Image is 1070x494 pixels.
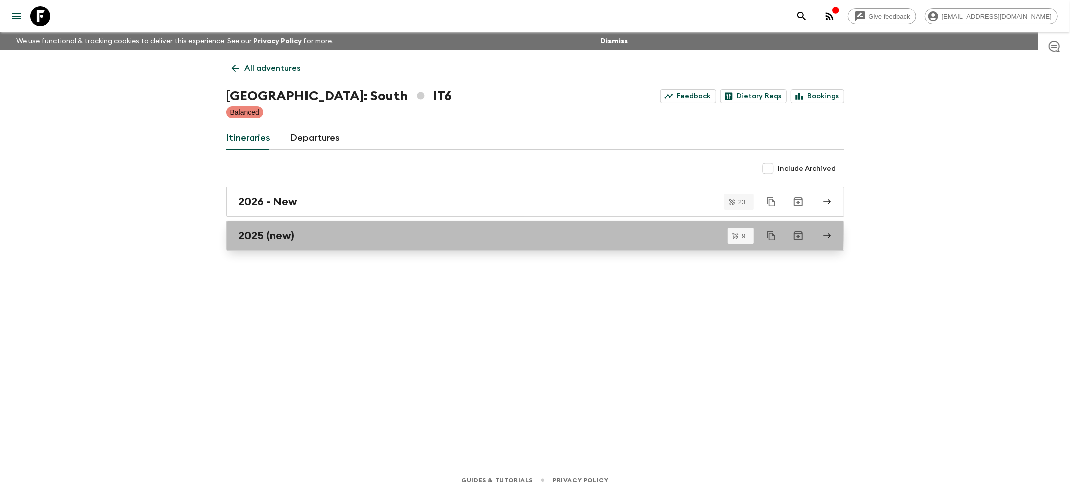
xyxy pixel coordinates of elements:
[245,62,301,74] p: All adventures
[791,89,844,103] a: Bookings
[291,126,340,150] a: Departures
[226,86,452,106] h1: [GEOGRAPHIC_DATA]: South IT6
[598,34,630,48] button: Dismiss
[660,89,716,103] a: Feedback
[253,38,302,45] a: Privacy Policy
[239,195,298,208] h2: 2026 - New
[925,8,1058,24] div: [EMAIL_ADDRESS][DOMAIN_NAME]
[461,475,533,486] a: Guides & Tutorials
[226,187,844,217] a: 2026 - New
[230,107,259,117] p: Balanced
[226,221,844,251] a: 2025 (new)
[6,6,26,26] button: menu
[720,89,787,103] a: Dietary Reqs
[778,163,836,174] span: Include Archived
[226,58,307,78] a: All adventures
[936,13,1057,20] span: [EMAIL_ADDRESS][DOMAIN_NAME]
[226,126,271,150] a: Itineraries
[788,226,808,246] button: Archive
[863,13,916,20] span: Give feedback
[732,199,751,205] span: 23
[792,6,812,26] button: search adventures
[762,193,780,211] button: Duplicate
[12,32,338,50] p: We use functional & tracking cookies to deliver this experience. See our for more.
[848,8,916,24] a: Give feedback
[788,192,808,212] button: Archive
[736,233,751,239] span: 9
[762,227,780,245] button: Duplicate
[553,475,608,486] a: Privacy Policy
[239,229,295,242] h2: 2025 (new)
